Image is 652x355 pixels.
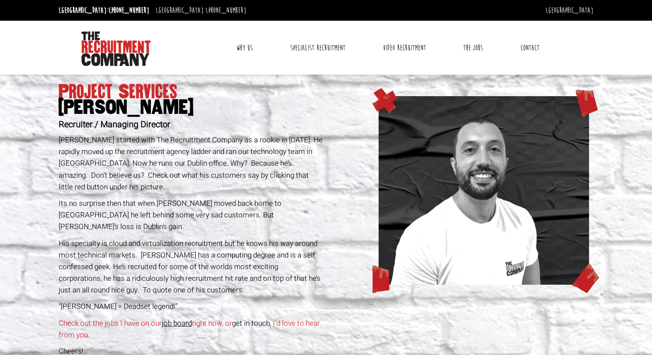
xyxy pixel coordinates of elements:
h1: Project Services [59,84,323,115]
span: [PERSON_NAME] [59,100,323,115]
h2: Recruiter / Managing Director [59,120,323,129]
li: [GEOGRAPHIC_DATA]: [56,3,151,17]
li: [GEOGRAPHIC_DATA]: [154,3,248,17]
a: The Jobs [457,37,489,59]
a: Specialist Recruitment [284,37,352,59]
a: [PHONE_NUMBER] [109,6,149,15]
span: “[PERSON_NAME] = Deadset legend!” [59,301,177,312]
p: Check out the jobs I have on our right now, or , I’d love to hear from you. [59,317,323,341]
span: His specialty is cloud and virtualization recruitment but he knows his way around most technical ... [59,238,320,296]
a: Contact [514,37,546,59]
img: www-profile-new-chris.png [379,96,589,285]
span: Its no surprise then that when [PERSON_NAME] moved back home to [GEOGRAPHIC_DATA] he left behind ... [59,198,282,232]
a: get in touch [232,318,270,329]
a: Video Recruitment [376,37,433,59]
a: [GEOGRAPHIC_DATA] [545,6,593,15]
a: Why Us [230,37,259,59]
span: [PERSON_NAME] started with The Recruitment Company as a rookie in [DATE]. He rapidly moved up the... [59,135,323,192]
img: The Recruitment Company [81,31,150,66]
a: [PHONE_NUMBER] [206,6,246,15]
a: job board [162,318,192,329]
